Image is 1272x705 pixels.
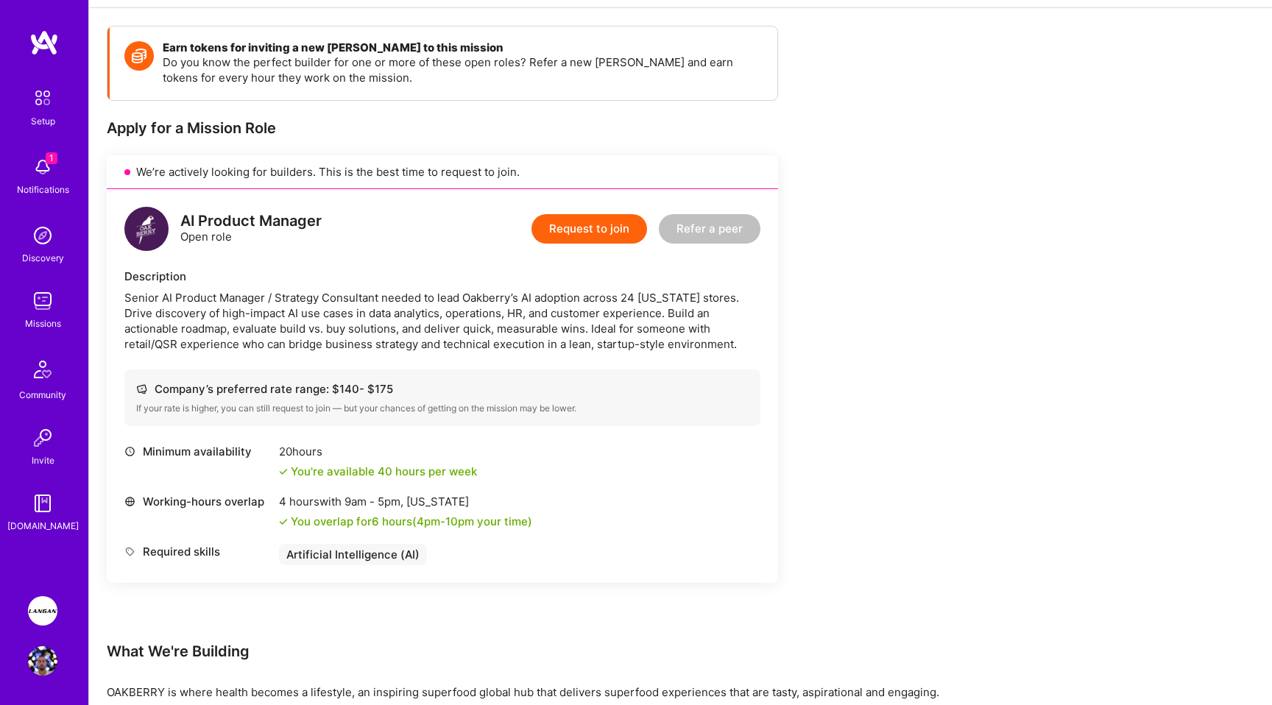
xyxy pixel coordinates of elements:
[163,54,763,85] p: Do you know the perfect builder for one or more of these open roles? Refer a new [PERSON_NAME] an...
[136,381,749,397] div: Company’s preferred rate range: $ 140 - $ 175
[124,494,272,509] div: Working-hours overlap
[342,495,406,509] span: 9am - 5pm ,
[28,646,57,676] img: User Avatar
[163,41,763,54] h4: Earn tokens for inviting a new [PERSON_NAME] to this mission
[27,82,58,113] img: setup
[28,423,57,453] img: Invite
[659,214,760,244] button: Refer a peer
[24,596,61,626] a: Langan: AI-Copilot for Environmental Site Assessment
[25,352,60,387] img: Community
[28,489,57,518] img: guide book
[279,544,427,565] div: Artificial Intelligence (AI)
[291,514,532,529] div: You overlap for 6 hours ( your time)
[24,646,61,676] a: User Avatar
[124,446,135,457] i: icon Clock
[32,453,54,468] div: Invite
[31,113,55,129] div: Setup
[107,118,778,138] div: Apply for a Mission Role
[180,213,322,229] div: AI Product Manager
[17,182,69,197] div: Notifications
[279,444,477,459] div: 20 hours
[19,387,66,403] div: Community
[124,290,760,352] div: Senior AI Product Manager / Strategy Consultant needed to lead Oakberry’s AI adoption across 24 [...
[279,517,288,526] i: icon Check
[28,596,57,626] img: Langan: AI-Copilot for Environmental Site Assessment
[25,316,61,331] div: Missions
[279,467,288,476] i: icon Check
[28,152,57,182] img: bell
[124,496,135,507] i: icon World
[417,514,474,528] span: 4pm - 10pm
[124,544,272,559] div: Required skills
[107,642,990,661] div: What We're Building
[107,684,990,700] p: OAKBERRY is where health becomes a lifestyle, an inspiring superfood global hub that delivers sup...
[136,383,147,394] i: icon Cash
[531,214,647,244] button: Request to join
[124,207,169,251] img: logo
[124,546,135,557] i: icon Tag
[22,250,64,266] div: Discovery
[29,29,59,56] img: logo
[28,221,57,250] img: discovery
[279,494,532,509] div: 4 hours with [US_STATE]
[124,41,154,71] img: Token icon
[107,155,778,189] div: We’re actively looking for builders. This is the best time to request to join.
[124,269,760,284] div: Description
[180,213,322,244] div: Open role
[136,403,749,414] div: If your rate is higher, you can still request to join — but your chances of getting on the missio...
[46,152,57,164] span: 1
[279,464,477,479] div: You're available 40 hours per week
[124,444,272,459] div: Minimum availability
[7,518,79,534] div: [DOMAIN_NAME]
[28,286,57,316] img: teamwork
